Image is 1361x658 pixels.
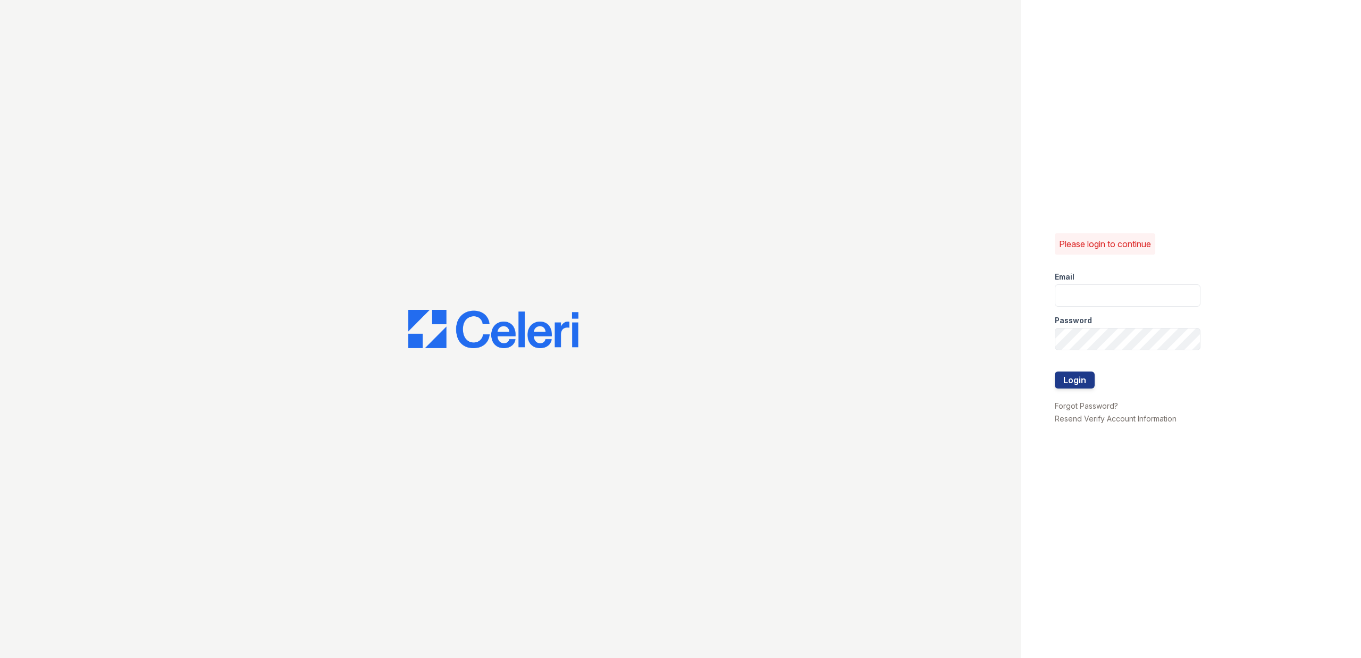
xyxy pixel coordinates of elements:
label: Password [1055,315,1092,326]
img: CE_Logo_Blue-a8612792a0a2168367f1c8372b55b34899dd931a85d93a1a3d3e32e68fde9ad4.png [408,310,578,348]
p: Please login to continue [1059,238,1151,250]
label: Email [1055,272,1074,282]
button: Login [1055,372,1095,389]
a: Resend Verify Account Information [1055,414,1177,423]
a: Forgot Password? [1055,401,1118,410]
